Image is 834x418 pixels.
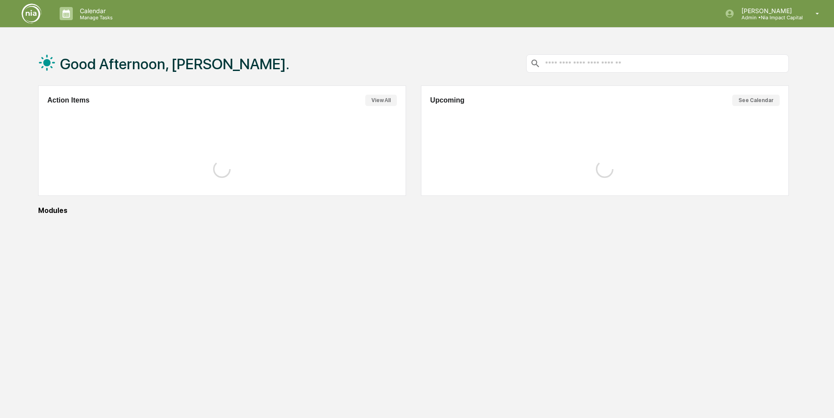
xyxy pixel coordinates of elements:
p: [PERSON_NAME] [734,7,803,14]
h1: Good Afternoon, [PERSON_NAME]. [60,55,289,73]
h2: Action Items [47,96,89,104]
img: logo [21,3,42,24]
p: Calendar [73,7,117,14]
button: View All [365,95,397,106]
p: Manage Tasks [73,14,117,21]
h2: Upcoming [430,96,464,104]
p: Admin • Nia Impact Capital [734,14,803,21]
button: See Calendar [732,95,780,106]
div: Modules [38,206,789,215]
